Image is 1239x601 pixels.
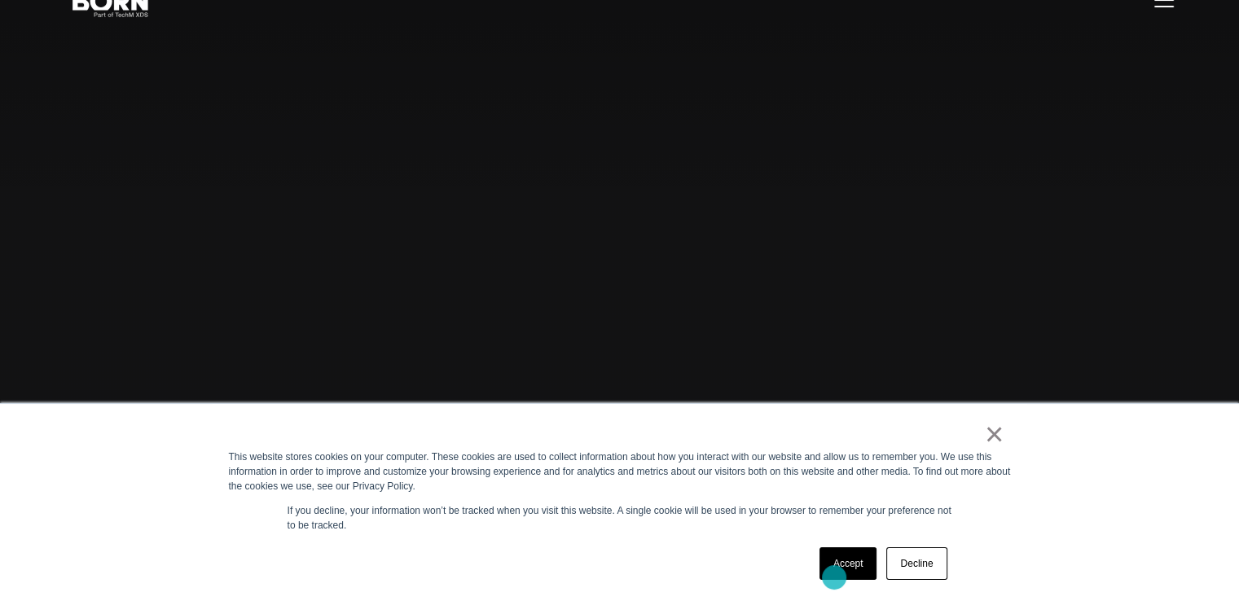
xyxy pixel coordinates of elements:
div: This website stores cookies on your computer. These cookies are used to collect information about... [229,450,1011,494]
a: Decline [886,547,947,580]
a: Accept [819,547,877,580]
p: If you decline, your information won’t be tracked when you visit this website. A single cookie wi... [288,503,952,533]
a: × [985,427,1004,441]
